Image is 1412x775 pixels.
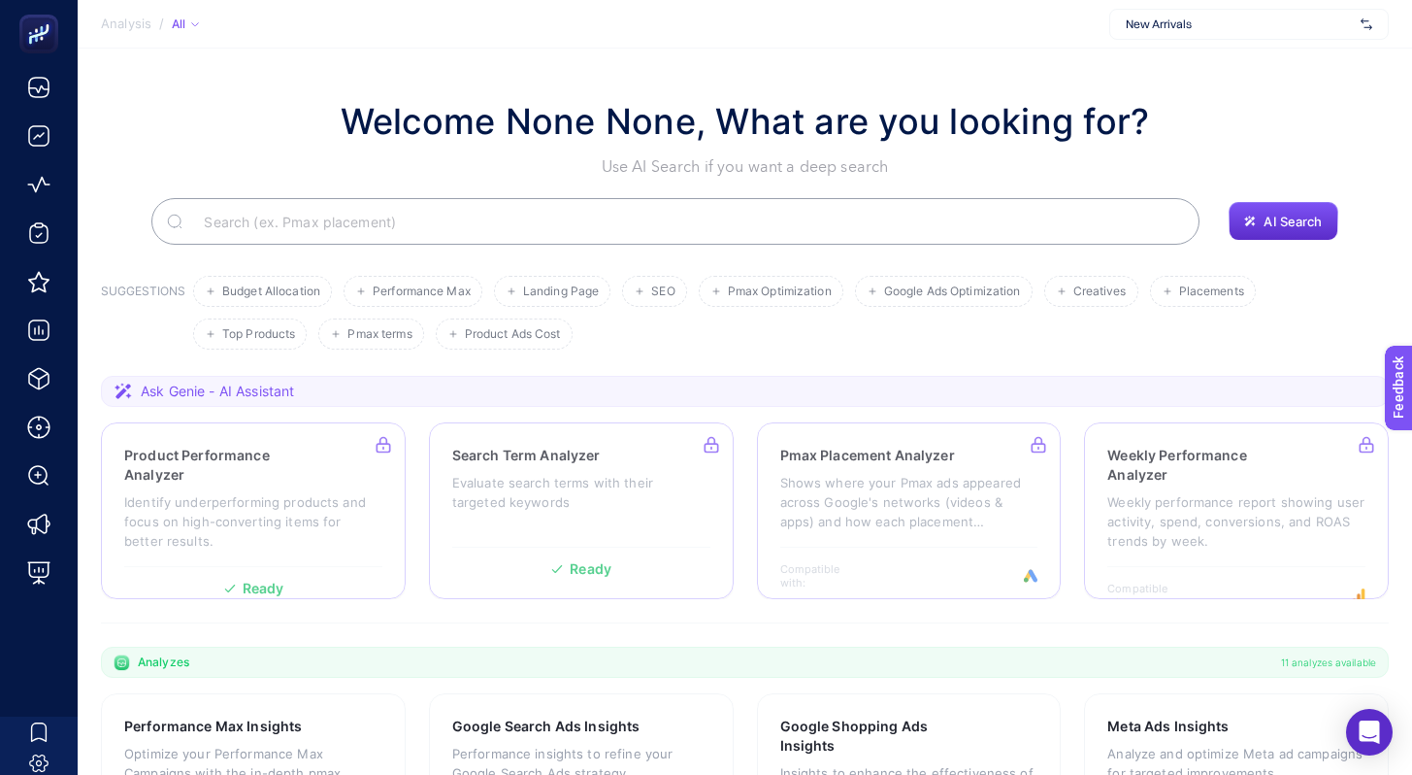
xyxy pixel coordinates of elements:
[12,6,74,21] span: Feedback
[222,327,295,342] span: Top Products
[757,422,1062,599] a: Pmax Placement AnalyzerShows where your Pmax ads appeared across Google's networks (videos & apps...
[1084,422,1389,599] a: Weekly Performance AnalyzerWeekly performance report showing user activity, spend, conversions, a...
[1361,15,1372,34] img: svg%3e
[1107,717,1229,736] h3: Meta Ads Insights
[138,655,189,670] span: Analyzes
[1229,202,1337,241] button: AI Search
[884,285,1021,299] span: Google Ads Optimization
[101,422,406,599] a: Product Performance AnalyzerIdentify underperforming products and focus on high-converting items ...
[1264,214,1322,229] span: AI Search
[101,284,185,350] h3: SUGGESTIONS
[159,16,164,31] span: /
[347,327,411,342] span: Pmax terms
[373,285,471,299] span: Performance Max
[429,422,734,599] a: Search Term AnalyzerEvaluate search terms with their targeted keywordsReady
[1346,709,1393,756] div: Open Intercom Messenger
[341,95,1150,148] h1: Welcome None None, What are you looking for?
[651,285,674,299] span: SEO
[101,17,151,32] span: Analysis
[1126,17,1353,32] span: New Arrivals
[1281,655,1376,670] span: 11 analyzes available
[124,717,302,736] h3: Performance Max Insights
[141,382,294,401] span: Ask Genie - AI Assistant
[452,717,640,736] h3: Google Search Ads Insights
[172,17,199,32] div: All
[1073,285,1127,299] span: Creatives
[523,285,599,299] span: Landing Page
[728,285,832,299] span: Pmax Optimization
[465,327,561,342] span: Product Ads Cost
[222,285,320,299] span: Budget Allocation
[188,194,1184,249] input: Search
[341,155,1150,179] p: Use AI Search if you want a deep search
[780,717,977,756] h3: Google Shopping Ads Insights
[1179,285,1244,299] span: Placements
